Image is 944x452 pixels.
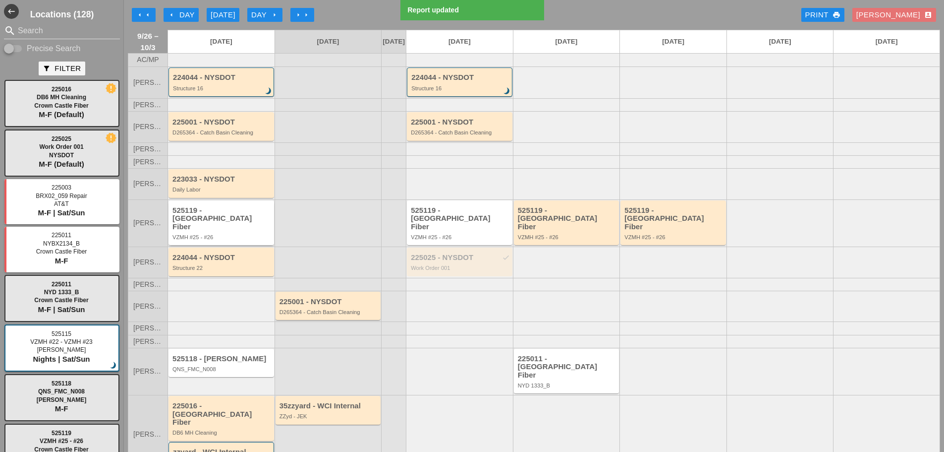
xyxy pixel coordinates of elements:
[133,258,163,266] span: [PERSON_NAME]
[518,206,617,231] div: 525119 - [GEOGRAPHIC_DATA] Fiber
[133,219,163,227] span: [PERSON_NAME]
[408,5,539,15] div: Report updated
[833,30,940,53] a: [DATE]
[39,62,85,75] button: Filter
[30,338,92,345] span: VZMH #22 - VZMH #23
[33,355,90,363] span: Nights | Sat/Sun
[133,303,163,310] span: [PERSON_NAME]
[4,43,120,55] div: Enable Precise search to match search terms exactly.
[411,206,510,231] div: 525119 - [GEOGRAPHIC_DATA] Fiber
[172,187,272,193] div: Daily Labor
[27,44,81,54] label: Precise Search
[251,9,278,21] div: Day
[172,430,272,436] div: DB6 MH Cleaning
[52,380,71,387] span: 525118
[54,200,69,207] span: AT&T
[411,265,510,271] div: Work Order 001
[275,30,382,53] a: [DATE]
[107,133,115,142] i: new_releases
[4,4,19,19] button: Shrink Sidebar
[279,402,379,410] div: 35zzyard - WCI Internal
[279,413,379,419] div: ZZyd - JEK
[34,102,88,109] span: Crown Castle Fiber
[144,11,152,19] i: arrow_left
[167,11,175,19] i: arrow_left
[49,152,74,159] span: NYSDOT
[36,193,87,199] span: BRX02_059 Repair
[856,9,932,21] div: [PERSON_NAME]
[502,254,510,261] i: check
[411,234,510,240] div: VZMH #25 - #26
[52,135,71,142] span: 225025
[411,129,510,135] div: D265364 - Catch Basin Cleaning
[52,86,71,93] span: 225016
[52,430,71,437] span: 525119
[43,65,51,72] i: filter_alt
[133,123,163,130] span: [PERSON_NAME]
[43,63,81,74] div: Filter
[302,11,310,19] i: arrow_right
[382,30,406,53] a: [DATE]
[624,206,723,231] div: 525119 - [GEOGRAPHIC_DATA] Fiber
[279,298,379,306] div: 225001 - NYSDOT
[164,8,199,22] button: Day
[37,346,86,353] span: [PERSON_NAME]
[137,56,159,64] span: AC/MP
[133,158,163,166] span: [PERSON_NAME]
[207,8,239,22] button: [DATE]
[133,368,163,375] span: [PERSON_NAME]
[133,281,163,288] span: [PERSON_NAME]
[132,8,156,22] button: Move Back 1 Week
[133,145,163,153] span: [PERSON_NAME]
[801,8,844,22] a: Print
[172,175,272,184] div: 223033 - NYSDOT
[168,30,275,53] a: [DATE]
[107,84,115,93] i: new_releases
[290,8,314,22] button: Move Ahead 1 Week
[39,143,83,150] span: Work Order 001
[55,404,68,413] span: M-F
[38,208,85,217] span: M-F | Sat/Sun
[172,118,272,127] div: 225001 - NYSDOT
[263,86,274,97] i: brightness_3
[805,9,840,21] div: Print
[39,160,84,168] span: M-F (Default)
[411,254,510,262] div: 225025 - NYSDOT
[172,254,272,262] div: 224044 - NYSDOT
[172,234,272,240] div: VZMH #25 - #26
[52,184,71,191] span: 225003
[411,73,509,82] div: 224044 - NYSDOT
[44,289,79,296] span: NYD 1333_B
[4,25,16,37] i: search
[411,85,509,91] div: Structure 16
[501,86,512,97] i: brightness_3
[133,180,163,188] span: [PERSON_NAME]
[172,206,272,231] div: 525119 - [GEOGRAPHIC_DATA] Fiber
[43,240,80,247] span: NYBX2134_B
[518,355,617,380] div: 225011 - [GEOGRAPHIC_DATA] Fiber
[40,438,83,445] span: VZMH #25 - #26
[52,232,71,239] span: 225011
[833,11,840,19] i: print
[924,11,932,19] i: account_box
[852,8,936,22] button: [PERSON_NAME]
[279,309,379,315] div: D265364 - Catch Basin Cleaning
[518,383,617,388] div: NYD 1333_B
[172,355,272,363] div: 525118 - [PERSON_NAME]
[18,23,106,39] input: Search
[172,402,272,427] div: 225016 - [GEOGRAPHIC_DATA] Fiber
[37,94,86,101] span: DB6 MH Cleaning
[294,11,302,19] i: arrow_right
[172,129,272,135] div: D265364 - Catch Basin Cleaning
[133,338,163,345] span: [PERSON_NAME]
[133,101,163,109] span: [PERSON_NAME]
[172,265,272,271] div: Structure 22
[55,257,68,265] span: M-F
[411,118,510,127] div: 225001 - NYSDOT
[271,11,278,19] i: arrow_right
[133,79,163,86] span: [PERSON_NAME]
[34,297,88,304] span: Crown Castle Fiber
[173,85,271,91] div: Structure 16
[108,360,119,371] i: brightness_3
[38,388,85,395] span: QNS_FMC_N008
